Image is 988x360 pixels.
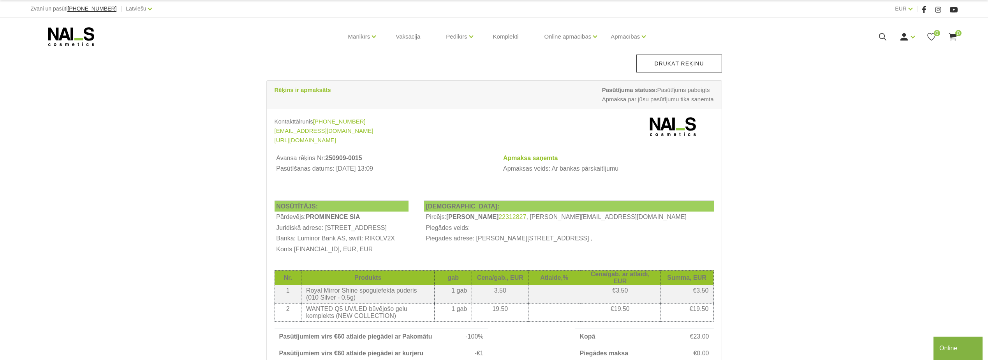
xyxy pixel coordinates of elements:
[580,350,629,356] strong: Piegādes maksa
[528,270,580,285] th: Atlaide,%
[275,233,409,244] th: Banka: Luminor Bank AS, swift: RIKOLV2X
[348,21,370,52] a: Manikīrs
[301,303,434,321] td: WANTED Q5 UV/LED būvējošo gelu komplekts (NEW COLLECTION)
[660,303,713,321] td: €19.50
[435,270,472,285] th: gab
[325,155,362,161] b: 250909-0015
[611,21,640,52] a: Apmācības
[580,285,660,303] td: €3.50
[895,4,907,13] a: EUR
[424,222,714,233] td: Piegādes veids:
[660,285,713,303] td: €3.50
[446,214,498,220] b: [PERSON_NAME]
[275,174,486,185] td: Avansa rēķins izdrukāts: [DATE] 11:09:01
[690,333,694,340] span: €
[275,303,301,321] td: 2
[544,21,591,52] a: Online apmācības
[636,55,722,72] a: Drukāt rēķinu
[446,21,467,52] a: Pedikīrs
[275,222,409,233] th: Juridiskā adrese: [STREET_ADDRESS]
[948,32,958,42] a: 0
[498,214,526,221] a: 22312827
[693,333,709,340] span: 23.00
[501,164,713,175] td: Apmaksas veids: Ar bankas pārskaitījumu
[472,303,528,321] td: 19.50
[435,285,472,303] td: 1 gab
[926,32,936,42] a: 0
[275,270,301,285] th: Nr.
[474,350,483,356] span: -€1
[602,85,714,104] span: Pasūtījums pabeigts Apmaksa par jūsu pasūtījumu tika saņemta
[602,86,657,93] strong: Pasūtījuma statuss:
[580,333,595,340] strong: Kopā
[955,30,962,36] span: 0
[389,18,426,55] a: Vaksācija
[275,117,488,126] div: Kontakttālrunis
[424,201,714,212] th: [DEMOGRAPHIC_DATA]:
[424,233,714,244] td: Piegādes adrese: [PERSON_NAME][STREET_ADDRESS] ,
[472,285,528,303] td: 3.50
[275,164,486,175] td: Pasūtīšanas datums: [DATE] 13:09
[275,126,373,136] a: [EMAIL_ADDRESS][DOMAIN_NAME]
[301,285,434,303] td: Royal Mirror Shine spoguļefekta pūderis (010 Silver - 0.5g)
[275,212,409,222] td: Pārdevējs:
[279,350,424,356] strong: Pasūtījumiem virs €60 atlaide piegādei ar kurjeru
[275,86,331,93] strong: Rēķins ir apmaksāts
[67,5,116,12] span: [PHONE_NUMBER]
[916,4,918,14] span: |
[580,303,660,321] td: €19.50
[275,153,486,164] th: Avansa rēķins Nr:
[424,212,714,222] td: Pircējs: , [PERSON_NAME][EMAIL_ADDRESS][DOMAIN_NAME]
[503,155,558,161] strong: Apmaksa saņemta
[126,4,146,13] a: Latviešu
[693,350,697,356] span: €
[487,18,525,55] a: Komplekti
[313,117,366,126] a: [PHONE_NUMBER]
[279,333,432,340] strong: Pasūtījumiem virs €60 atlaide piegādei ar Pakomātu
[275,244,409,255] th: Konts [FINANCIAL_ID], EUR, EUR
[465,333,483,340] span: -100%
[67,6,116,12] a: [PHONE_NUMBER]
[306,214,360,220] b: PROMINENCE SIA
[30,4,116,14] div: Zvani un pasūti
[435,303,472,321] td: 1 gab
[580,270,660,285] th: Cena/gab. ar atlaidi, EUR
[933,335,984,360] iframe: chat widget
[472,270,528,285] th: Cena/gab., EUR
[120,4,122,14] span: |
[301,270,434,285] th: Produkts
[275,201,409,212] th: NOSŪTĪTĀJS:
[275,136,336,145] a: [URL][DOMAIN_NAME]
[275,285,301,303] td: 1
[697,350,709,356] span: 0.00
[934,30,940,36] span: 0
[660,270,713,285] th: Summa, EUR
